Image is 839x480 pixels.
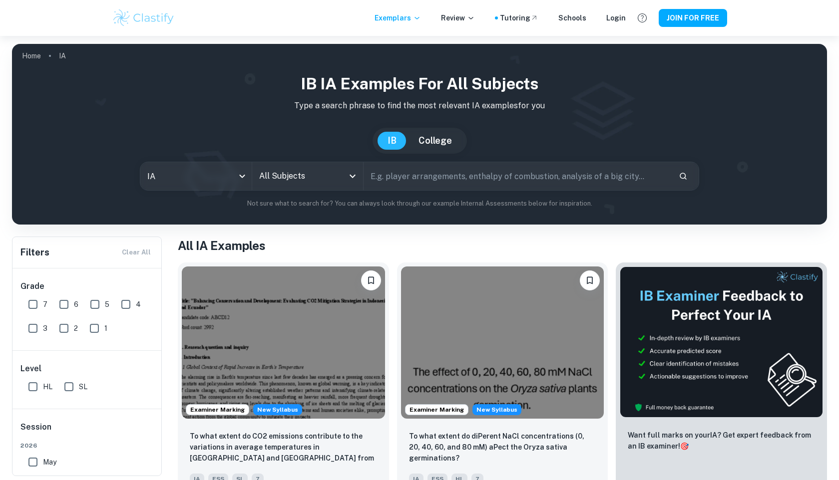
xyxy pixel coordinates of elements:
button: Help and Feedback [634,9,651,26]
a: Login [606,12,626,23]
span: 5 [105,299,109,310]
span: 7 [43,299,47,310]
span: 3 [43,323,47,334]
span: 1 [104,323,107,334]
p: To what extent do diPerent NaCl concentrations (0, 20, 40, 60, and 80 mM) aPect the Oryza sativa ... [409,431,596,464]
input: E.g. player arrangements, enthalpy of combustion, analysis of a big city... [364,162,671,190]
h6: Level [20,363,154,375]
img: Clastify logo [112,8,175,28]
p: Want full marks on your IA ? Get expert feedback from an IB examiner! [628,430,815,452]
button: College [409,132,462,150]
div: Starting from the May 2026 session, the ESS IA requirements have changed. We created this exempla... [253,404,302,415]
h6: Grade [20,280,154,292]
button: IB [378,132,407,150]
span: SL [79,381,87,392]
img: Thumbnail [620,266,823,418]
span: Examiner Marking [406,405,468,414]
span: HL [43,381,52,392]
span: New Syllabus [253,404,302,415]
a: Schools [558,12,586,23]
a: Tutoring [500,12,538,23]
p: IA [59,50,66,61]
button: JOIN FOR FREE [659,9,727,27]
p: Exemplars [375,12,421,23]
span: 6 [74,299,78,310]
h6: Filters [20,245,49,259]
span: 2026 [20,441,154,450]
p: Type a search phrase to find the most relevant IA examples for you [20,100,819,112]
h1: All IA Examples [178,237,827,254]
button: Please log in to bookmark exemplars [580,270,600,290]
span: 4 [136,299,141,310]
img: profile cover [12,44,827,225]
span: New Syllabus [472,404,521,415]
h6: Session [20,421,154,441]
p: Review [441,12,475,23]
h1: IB IA examples for all subjects [20,72,819,96]
img: ESS IA example thumbnail: To what extent do CO2 emissions contribu [182,266,385,419]
div: IA [140,162,252,190]
a: Home [22,49,41,63]
span: Examiner Marking [186,405,249,414]
button: Search [675,168,692,185]
span: May [43,457,56,468]
p: Not sure what to search for? You can always look through our example Internal Assessments below f... [20,199,819,209]
div: Starting from the May 2026 session, the ESS IA requirements have changed. We created this exempla... [472,404,521,415]
p: To what extent do CO2 emissions contribute to the variations in average temperatures in Indonesia... [190,431,377,465]
span: 2 [74,323,78,334]
img: ESS IA example thumbnail: To what extent do diPerent NaCl concentr [401,266,604,419]
button: Please log in to bookmark exemplars [361,270,381,290]
span: 🎯 [680,442,689,450]
button: Open [346,169,360,183]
